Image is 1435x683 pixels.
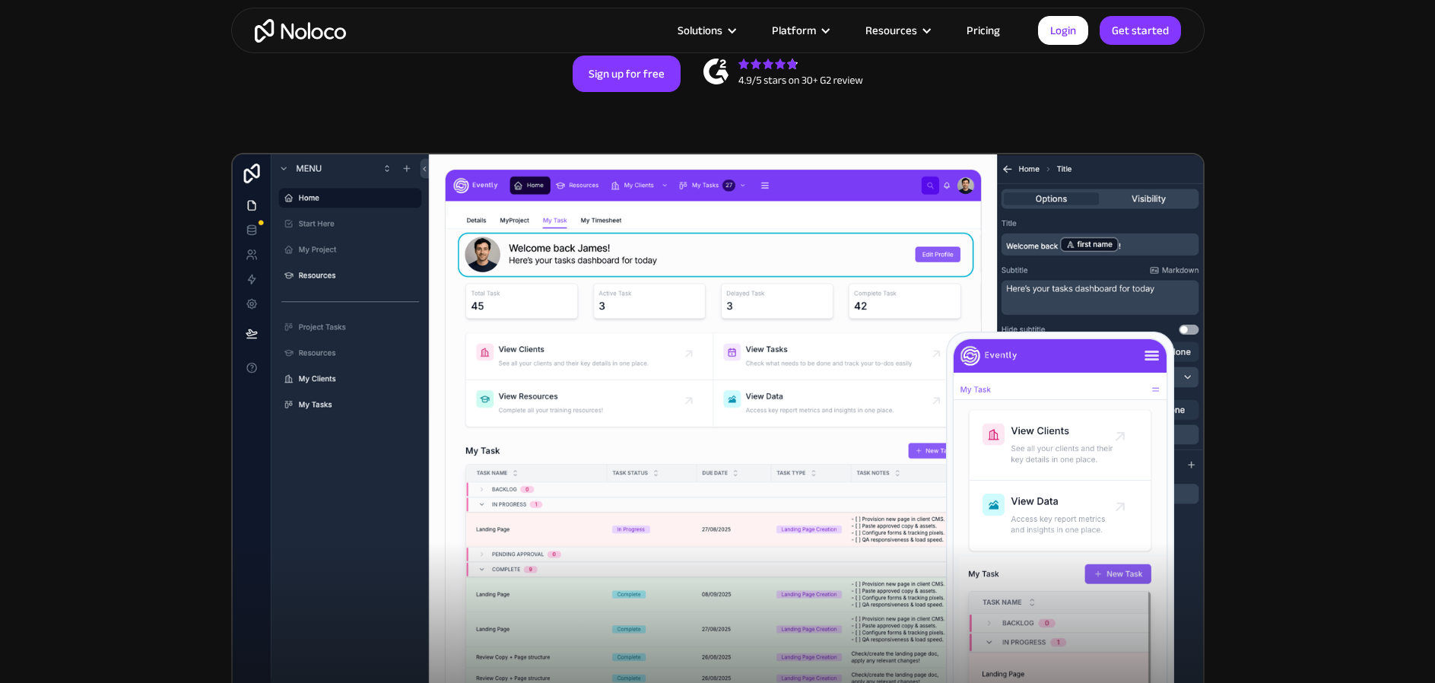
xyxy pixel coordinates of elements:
div: Platform [753,21,846,40]
a: Pricing [948,21,1019,40]
a: Get started [1100,16,1181,45]
div: Solutions [678,21,722,40]
a: Sign up for free [573,56,681,92]
div: Resources [846,21,948,40]
a: Login [1038,16,1088,45]
div: Resources [865,21,917,40]
div: Platform [772,21,816,40]
a: home [255,19,346,43]
div: Solutions [659,21,753,40]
